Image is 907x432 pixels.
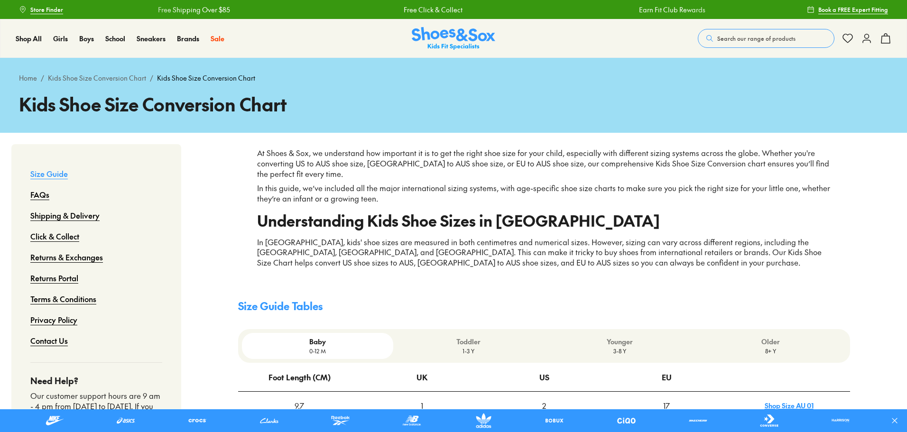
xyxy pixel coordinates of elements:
p: 0-12 M [246,347,389,355]
a: FAQs [30,184,49,205]
a: Boys [79,34,94,44]
div: US [539,364,549,390]
span: Book a FREE Expert Fitting [818,5,888,14]
p: In [GEOGRAPHIC_DATA], kids' shoe sizes are measured in both centimetres and numerical sizes. Howe... [257,237,831,268]
a: Free Shipping Over $85 [154,5,226,15]
a: Terms & Conditions [30,288,96,309]
div: 9.7 [239,392,360,419]
span: Brands [177,34,199,43]
button: Search our range of products [698,29,834,48]
span: Boys [79,34,94,43]
p: Older [699,337,842,347]
a: Shipping & Delivery [30,205,100,226]
a: Privacy Policy [30,309,77,330]
p: At Shoes & Sox, we understand how important it is to get the right shoe size for your child, espe... [257,148,831,179]
a: Sneakers [137,34,166,44]
h4: Size Guide Tables [238,298,850,314]
a: Shoes & Sox [412,27,495,50]
div: 2 [483,392,605,419]
p: 8+ Y [699,347,842,355]
div: Foot Length (CM) [268,364,331,390]
p: 3-8 Y [548,347,691,355]
a: School [105,34,125,44]
a: Home [19,73,37,83]
a: Earn Fit Club Rewards [635,5,701,15]
a: Click & Collect [30,226,79,247]
h1: Kids Shoe Size Conversion Chart [19,91,888,118]
a: Sale [211,34,224,44]
div: 17 [606,392,727,419]
span: Shop All [16,34,42,43]
div: 1 [361,392,482,419]
a: Free Click & Collect [399,5,458,15]
div: / / [19,73,888,83]
p: Baby [246,337,389,347]
span: Search our range of products [717,34,796,43]
a: Contact Us [30,330,68,351]
p: In this guide, we’ve included all the major international sizing systems, with age-specific shoe ... [257,183,831,204]
a: Book a FREE Expert Fitting [807,1,888,18]
p: Toddler [397,337,540,347]
a: Kids Shoe Size Conversion Chart [48,73,146,83]
a: Returns & Exchanges [30,247,103,267]
span: Store Finder [30,5,63,14]
span: School [105,34,125,43]
h4: Need Help? [30,374,162,387]
span: Sneakers [137,34,166,43]
a: Store Finder [19,1,63,18]
p: 1-3 Y [397,347,540,355]
span: Girls [53,34,68,43]
a: Brands [177,34,199,44]
span: Sale [211,34,224,43]
p: Younger [548,337,691,347]
a: Shop All [16,34,42,44]
span: Kids Shoe Size Conversion Chart [157,73,255,83]
a: Returns Portal [30,267,78,288]
div: UK [416,364,427,390]
div: EU [662,364,672,390]
img: SNS_Logo_Responsive.svg [412,27,495,50]
a: Size Guide [30,163,68,184]
a: Shop Size AU 01 [765,401,814,410]
a: Girls [53,34,68,44]
h2: Understanding Kids Shoe Sizes in [GEOGRAPHIC_DATA] [257,215,831,226]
